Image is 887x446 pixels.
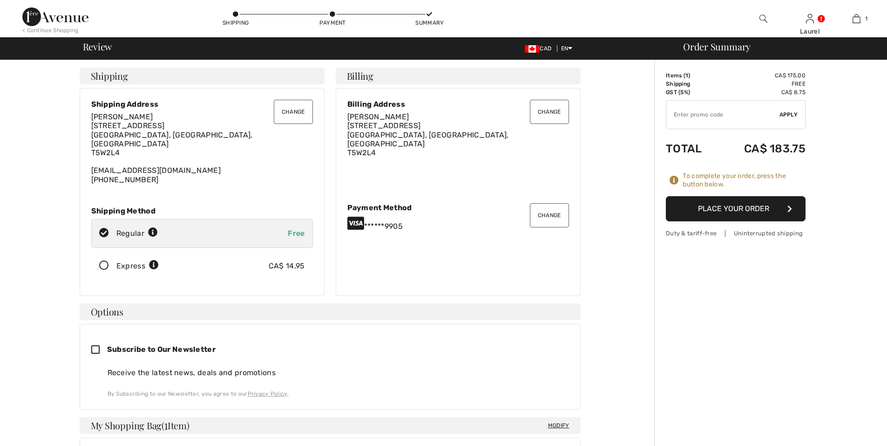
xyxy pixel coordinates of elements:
[116,261,159,272] div: Express
[91,100,313,109] div: Shipping Address
[107,345,216,354] span: Subscribe to Our Newsletter
[525,45,540,53] img: Canadian Dollar
[548,421,569,430] span: Modify
[91,206,313,215] div: Shipping Method
[288,229,305,238] span: Free
[347,71,373,81] span: Billing
[269,261,305,272] div: CA$ 14.95
[274,100,313,124] button: Change
[80,303,581,320] h4: Options
[806,14,814,23] a: Sign In
[666,88,718,96] td: GST (5%)
[779,110,798,119] span: Apply
[164,419,168,431] span: 1
[91,121,253,157] span: [STREET_ADDRESS] [GEOGRAPHIC_DATA], [GEOGRAPHIC_DATA], [GEOGRAPHIC_DATA] T5W2L4
[806,13,814,24] img: My Info
[718,80,806,88] td: Free
[248,391,287,397] a: Privacy Policy
[347,100,569,109] div: Billing Address
[347,203,569,212] div: Payment Method
[530,100,569,124] button: Change
[525,45,555,52] span: CAD
[162,419,189,432] span: ( Item)
[561,45,573,52] span: EN
[666,229,806,238] div: Duty & tariff-free | Uninterrupted shipping
[666,71,718,80] td: Items ( )
[666,196,806,221] button: Place Your Order
[80,417,581,434] h4: My Shopping Bag
[91,112,313,184] div: [EMAIL_ADDRESS][DOMAIN_NAME] [PHONE_NUMBER]
[833,13,879,24] a: 1
[347,112,409,121] span: [PERSON_NAME]
[865,14,867,23] span: 1
[759,13,767,24] img: search the website
[718,71,806,80] td: CA$ 175.00
[718,88,806,96] td: CA$ 8.75
[22,7,88,26] img: 1ère Avenue
[672,42,881,51] div: Order Summary
[666,80,718,88] td: Shipping
[91,71,128,81] span: Shipping
[83,42,112,51] span: Review
[530,203,569,227] button: Change
[116,228,158,239] div: Regular
[718,133,806,165] td: CA$ 183.75
[222,19,250,27] div: Shipping
[22,26,79,34] div: < Continue Shopping
[91,112,153,121] span: [PERSON_NAME]
[685,72,688,79] span: 1
[787,27,833,36] div: Laurel
[108,367,569,378] div: Receive the latest news, deals and promotions
[853,13,860,24] img: My Bag
[108,390,569,398] div: By Subscribing to our Newsletter, you agree to our .
[347,121,509,157] span: [STREET_ADDRESS] [GEOGRAPHIC_DATA], [GEOGRAPHIC_DATA], [GEOGRAPHIC_DATA] T5W2L4
[318,19,346,27] div: Payment
[683,172,806,189] div: To complete your order, press the button below.
[666,101,779,129] input: Promo code
[415,19,443,27] div: Summary
[666,133,718,165] td: Total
